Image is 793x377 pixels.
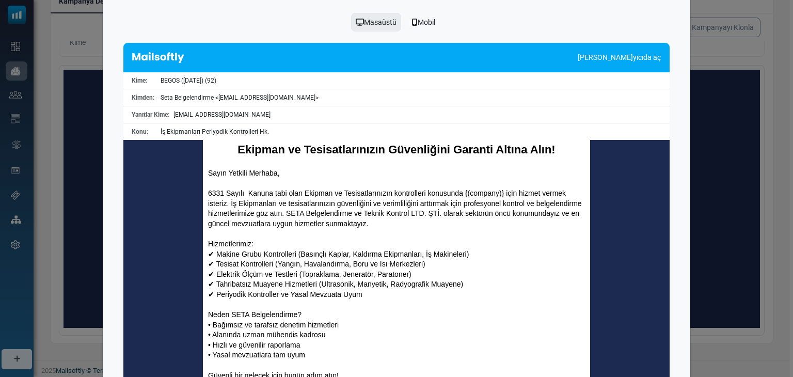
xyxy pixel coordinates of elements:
[169,108,670,121] div: [EMAIL_ADDRESS][DOMAIN_NAME]
[123,125,156,138] div: Konu:
[189,106,507,119] strong: Ekipman ve Tesisatlarınızın Güvenliğini Garanti Altına Alın!
[160,202,537,263] p: Hizmetlerimiz: ✔ Makine Grubu Kontrolleri (Basınçlı Kaplar, Kaldırma Ekipmanları, İş Makineleri) ...
[156,91,670,104] div: Seta Belgelendirme < [EMAIL_ADDRESS][DOMAIN_NAME] >
[123,74,156,87] div: Kime:
[160,132,537,142] p: Sayın Yetkili Merhaba,
[123,108,169,121] div: Yanıtlar Kime:
[85,99,462,160] p: Hizmetlerimiz: ✔ Makine Grubu Kontrolleri (Basınçlı Kaplar, Kaldırma Ekipmanları, İş Makineleri) ...
[114,3,432,16] strong: Ekipman ve Tesisatlarınızın Güvenliğini Garanti Altına Alın!
[351,13,401,32] div: Masaüstü
[85,231,462,241] p: Güvenli bir gelecek için bugün adım atın!
[578,52,661,63] a: [PERSON_NAME]yıcıda aç
[123,91,156,104] div: Kimden:
[161,77,216,84] span: BEGOS ([DATE]) (92)
[85,49,462,89] p: 6331 Sayılı Kanuna tabi olan Ekipman ve Tesisatlarınızın kontrolleri konusunda {(company)} için h...
[405,12,442,32] div: Mobil
[85,251,462,271] p: Web sitemizi ziyaret ederek detaylı bilgi alabilir veya bizimle iletişime geçerek size özel çözüm...
[85,28,462,39] p: Sayın Yetkili Merhaba,
[85,170,462,221] p: Neden SETA Belgelendirme? • Bağımsız ve tarafsız denetim hizmetleri • Alanında uzman mühendis kad...
[156,125,670,138] div: İş Ekipmanları Periyodik Kontrolleri Hk.
[160,152,537,192] p: 6331 Sayılı Kanuna tabi olan Ekipman ve Tesisatlarınızın kontrolleri konusunda {(company)} için h...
